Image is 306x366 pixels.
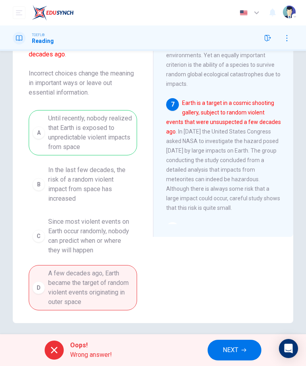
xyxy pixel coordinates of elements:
[70,350,112,360] span: Wrong answer!
[32,38,54,44] h1: Reading
[166,98,179,111] div: 7
[32,5,74,21] img: EduSynch logo
[166,222,179,235] div: 8
[279,339,298,358] div: Open Intercom Messenger
[166,100,281,135] font: Earth is a target in a cosmic shooting gallery, subject to random violent events that were unsusp...
[13,6,25,19] button: open mobile menu
[70,341,112,350] span: Oops!
[239,10,249,16] img: en
[32,32,45,38] span: TOEFL®
[283,6,296,18] img: Profile picture
[166,100,281,211] span: . In [DATE] the United States Congress asked NASA to investigate the hazard posed [DATE] by large...
[223,345,238,356] span: NEXT
[208,340,261,360] button: NEXT
[166,224,281,364] span: Impacts by meteorites represent one mechanism that could cause global catastrophes and seriously ...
